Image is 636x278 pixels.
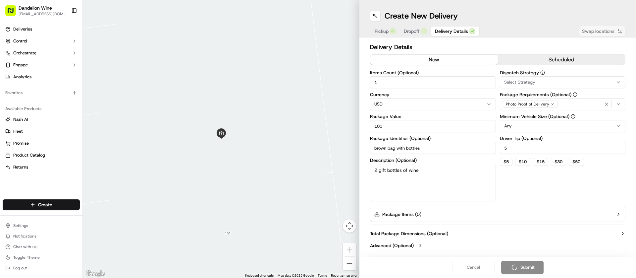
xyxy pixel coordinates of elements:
[7,7,20,20] img: Nash
[4,146,53,158] a: 📗Knowledge Base
[500,114,626,119] label: Minimum Vehicle Size (Optional)
[53,146,109,158] a: 💻API Documentation
[3,221,80,230] button: Settings
[76,121,89,126] span: [DATE]
[573,92,577,97] button: Package Requirements (Optional)
[13,50,36,56] span: Orchestrate
[370,136,496,141] label: Package Identifier (Optional)
[3,88,80,98] div: Favorites
[3,104,80,114] div: Available Products
[500,98,626,110] button: Photo Proof of Delivery
[571,114,575,119] button: Minimum Vehicle Size (Optional)
[19,11,66,17] button: [EMAIL_ADDRESS][DOMAIN_NAME]
[3,3,69,19] button: Dandelion Wine[EMAIL_ADDRESS][DOMAIN_NAME]
[84,269,106,278] img: Google
[498,55,625,65] button: scheduled
[3,242,80,251] button: Chat with us!
[569,158,584,166] button: $50
[7,86,44,92] div: Past conversations
[13,26,32,32] span: Deliveries
[72,121,74,126] span: •
[13,223,28,228] span: Settings
[7,114,17,127] img: Wisdom Oko
[382,211,421,218] label: Package Items ( 0 )
[370,230,625,237] button: Total Package Dimensions (Optional)
[103,85,121,93] button: See all
[3,72,80,82] a: Analytics
[63,148,106,155] span: API Documentation
[14,63,26,75] img: 8571987876998_91fb9ceb93ad5c398215_72.jpg
[13,244,37,249] span: Chat with us!
[17,43,119,50] input: Got a question? Start typing here...
[38,201,52,208] span: Create
[343,257,356,270] button: Zoom out
[370,114,496,119] label: Package Value
[13,152,45,158] span: Product Catalog
[13,234,36,239] span: Notifications
[13,116,28,122] span: Nash AI
[370,55,498,65] button: now
[540,70,545,75] button: Dispatch Strategy
[7,27,121,37] p: Welcome 👋
[3,24,80,35] a: Deliveries
[278,274,314,277] span: Map data ©2025 Google
[370,76,496,88] input: Enter number of items
[370,92,496,97] label: Currency
[13,140,29,146] span: Promise
[385,11,458,21] h1: Create New Delivery
[47,164,80,170] a: Powered byPylon
[500,136,626,141] label: Driver Tip (Optional)
[113,65,121,73] button: Start new chat
[370,207,625,222] button: Package Items (0)
[370,164,496,201] textarea: 2 gift bottles of wine
[5,140,77,146] a: Promise
[3,126,80,137] button: Fleet
[5,164,77,170] a: Returns
[506,102,549,107] span: Photo Proof of Delivery
[5,128,77,134] a: Fleet
[84,269,106,278] a: Open this area in Google Maps (opens a new window)
[370,230,448,237] label: Total Package Dimensions (Optional)
[7,97,17,109] img: Wisdom Oko
[13,255,40,260] span: Toggle Theme
[370,142,496,154] input: Enter package identifier
[30,63,109,70] div: Start new chat
[331,274,357,277] a: Report a map error
[13,265,27,271] span: Log out
[533,158,548,166] button: $15
[343,219,356,233] button: Map camera controls
[3,36,80,46] button: Control
[370,242,414,249] label: Advanced (Optional)
[7,63,19,75] img: 1736555255976-a54dd68f-1ca7-489b-9aae-adbdc363a1c4
[19,5,52,11] button: Dandelion Wine
[56,149,61,154] div: 💻
[13,148,51,155] span: Knowledge Base
[3,253,80,262] button: Toggle Theme
[13,62,28,68] span: Engage
[76,103,89,108] span: [DATE]
[13,74,31,80] span: Analytics
[343,243,356,256] button: Zoom in
[370,242,625,249] button: Advanced (Optional)
[500,158,512,166] button: $5
[504,79,535,85] span: Select Strategy
[7,149,12,154] div: 📗
[370,70,496,75] label: Items Count (Optional)
[66,165,80,170] span: Pylon
[13,103,19,108] img: 1736555255976-a54dd68f-1ca7-489b-9aae-adbdc363a1c4
[435,28,468,35] span: Delivery Details
[370,42,625,52] h2: Delivery Details
[500,70,626,75] label: Dispatch Strategy
[3,263,80,273] button: Log out
[21,103,71,108] span: Wisdom [PERSON_NAME]
[375,28,389,35] span: Pickup
[13,164,28,170] span: Returns
[500,76,626,88] button: Select Strategy
[3,162,80,173] button: Returns
[500,92,626,97] label: Package Requirements (Optional)
[551,158,566,166] button: $30
[404,28,420,35] span: Dropoff
[3,232,80,241] button: Notifications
